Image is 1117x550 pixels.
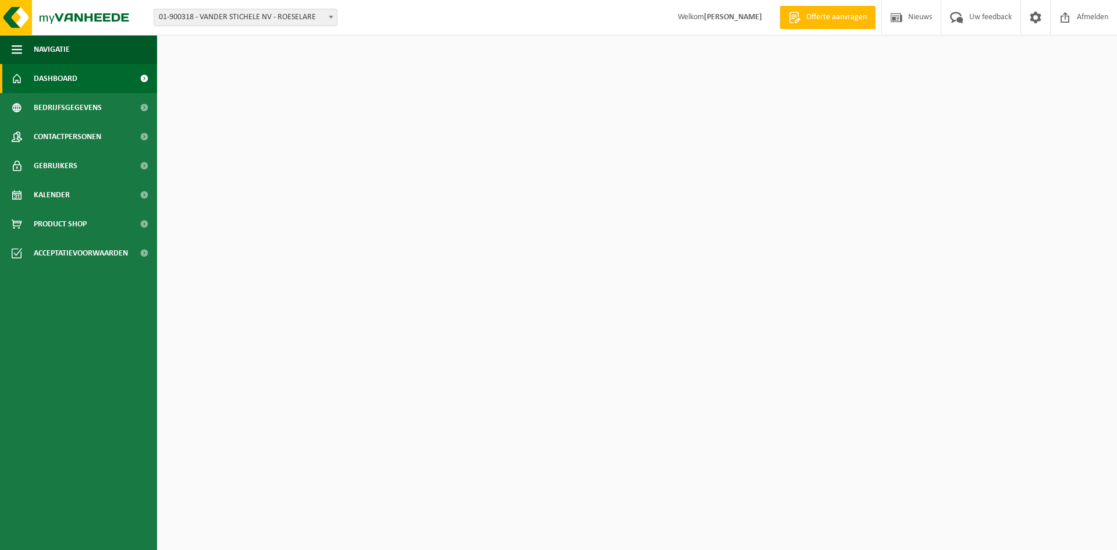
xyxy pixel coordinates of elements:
span: Product Shop [34,210,87,239]
span: Kalender [34,180,70,210]
strong: [PERSON_NAME] [704,13,762,22]
span: Navigatie [34,35,70,64]
a: Offerte aanvragen [780,6,876,29]
span: Bedrijfsgegevens [34,93,102,122]
span: Offerte aanvragen [803,12,870,23]
span: Gebruikers [34,151,77,180]
span: Contactpersonen [34,122,101,151]
span: 01-900318 - VANDER STICHELE NV - ROESELARE [154,9,337,26]
span: Dashboard [34,64,77,93]
span: Acceptatievoorwaarden [34,239,128,268]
